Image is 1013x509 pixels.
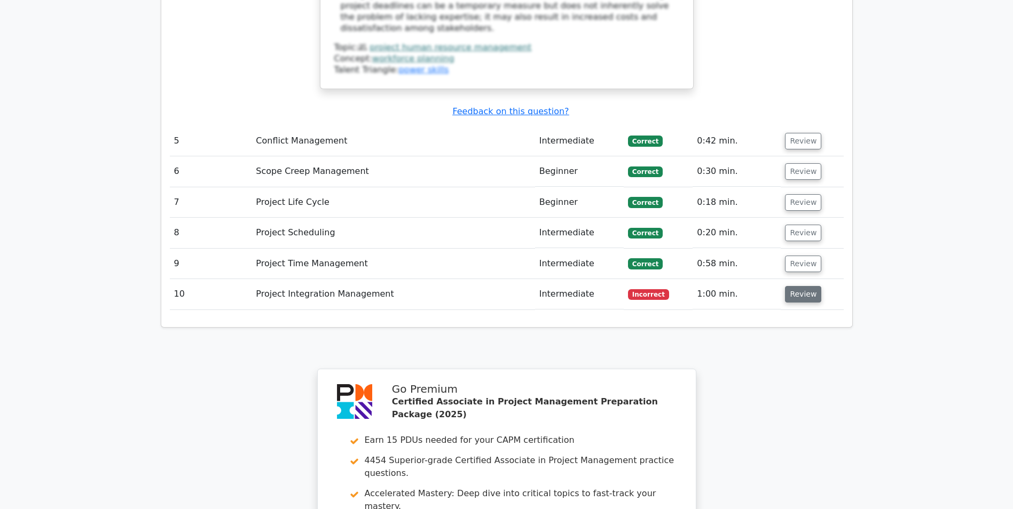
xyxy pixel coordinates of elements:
td: 0:18 min. [693,187,781,218]
td: 10 [170,279,252,309]
td: Intermediate [535,279,624,309]
button: Review [785,163,821,180]
td: 8 [170,218,252,248]
td: Project Life Cycle [252,187,535,218]
td: Project Time Management [252,249,535,279]
td: Intermediate [535,249,624,279]
button: Review [785,225,821,241]
div: Talent Triangle: [334,42,679,75]
td: 0:42 min. [693,126,781,156]
a: project human resource management [370,42,531,52]
button: Review [785,194,821,211]
td: Beginner [535,156,624,187]
td: 0:20 min. [693,218,781,248]
td: Scope Creep Management [252,156,535,187]
td: Project Scheduling [252,218,535,248]
span: Correct [628,258,663,269]
span: Correct [628,197,663,208]
div: Topic: [334,42,679,53]
td: Intermediate [535,218,624,248]
div: Concept: [334,53,679,65]
td: 6 [170,156,252,187]
td: Intermediate [535,126,624,156]
td: 1:00 min. [693,279,781,309]
a: Feedback on this question? [452,106,569,116]
td: Conflict Management [252,126,535,156]
td: 0:30 min. [693,156,781,187]
a: workforce planning [372,53,454,63]
td: 7 [170,187,252,218]
a: power skills [398,65,449,75]
td: 0:58 min. [693,249,781,279]
button: Review [785,133,821,149]
span: Correct [628,136,663,146]
button: Review [785,286,821,303]
td: Project Integration Management [252,279,535,309]
button: Review [785,256,821,272]
td: 5 [170,126,252,156]
td: Beginner [535,187,624,218]
span: Incorrect [628,289,669,300]
span: Correct [628,166,663,177]
td: 9 [170,249,252,279]
span: Correct [628,228,663,238]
